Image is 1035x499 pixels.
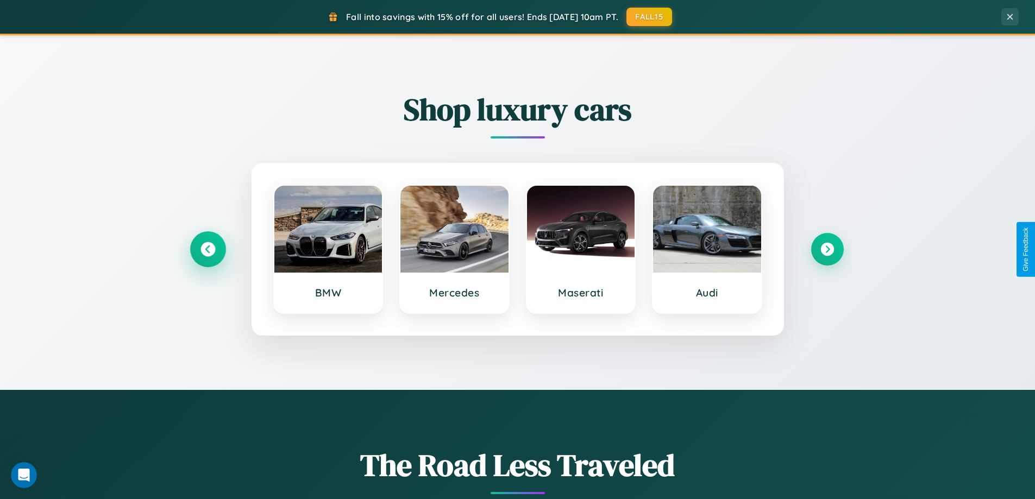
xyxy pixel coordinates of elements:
[285,286,372,299] h3: BMW
[538,286,624,299] h3: Maserati
[411,286,498,299] h3: Mercedes
[192,89,844,130] h2: Shop luxury cars
[346,11,618,22] span: Fall into savings with 15% off for all users! Ends [DATE] 10am PT.
[626,8,672,26] button: FALL15
[664,286,750,299] h3: Audi
[11,462,37,488] iframe: Intercom live chat
[192,444,844,486] h1: The Road Less Traveled
[1022,228,1030,271] div: Give Feedback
